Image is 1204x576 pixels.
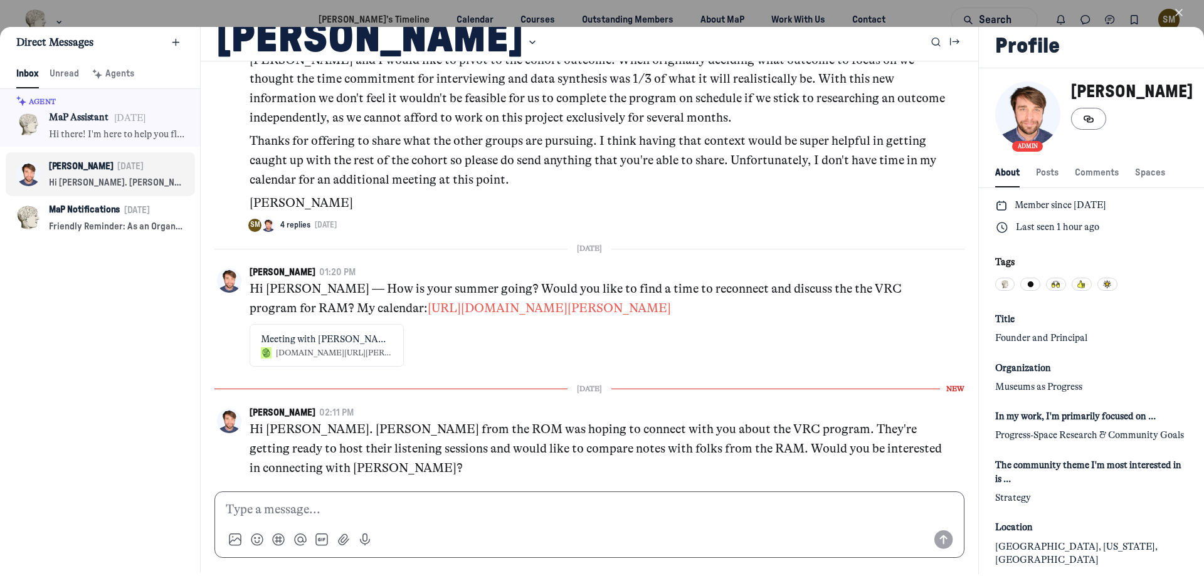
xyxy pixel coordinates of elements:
span: New [940,380,964,398]
button: Open Kyle Bowen's profile [217,409,241,433]
span: [DATE] [568,380,611,398]
span: Location [995,521,1033,535]
p: [PERSON_NAME] [49,160,114,174]
button: Add image [247,530,266,549]
button: Attach files [334,530,353,549]
div: Tags [995,256,1188,270]
p: Hi there! I'm here to help you find the answers and resources you need. How can I help? [49,128,184,142]
span: Posts [1036,166,1059,180]
button: 02:11 PM [319,406,354,420]
span: About [995,166,1020,180]
span: Progress-Space Research & Community Goals [995,429,1184,442]
p: Hi [PERSON_NAME]. [PERSON_NAME] from the ROM was hoping to connect with you about the VRC program... [49,176,184,190]
div: Agents [90,67,134,81]
button: Record voice message [356,530,374,549]
a: Meeting with [PERSON_NAME] [MaP][DOMAIN_NAME][URL][PERSON_NAME] [250,324,404,367]
button: Send message [934,530,953,549]
button: About [995,160,1020,187]
button: Link to a post, event, lesson, or space [269,530,288,549]
button: Spaces [1135,160,1165,187]
div: Unread [50,67,79,81]
div: Admin [1012,141,1043,152]
button: Collapse the railbar [949,34,962,51]
span: Museums as Progress [995,380,1082,394]
button: Copy link to profile [1071,108,1107,130]
button: Add image [226,530,245,549]
span: Agent [29,97,56,106]
p: Member since [DATE] [1015,199,1106,212]
span: Comments [1075,166,1119,180]
span: Organization [995,362,1051,375]
svg: Collapse the railbar [949,36,962,49]
p: In light of completing more of the VRC coursework and learning the actual scope of work involved ... [250,31,951,128]
span: Founder and Principal [995,332,1087,345]
p: Hi [PERSON_NAME] — How is your summer going? Would you like to find a time to reconnect and discu... [250,280,951,318]
p: [PERSON_NAME] [250,194,951,213]
a: [URL][DOMAIN_NAME][PERSON_NAME] [428,301,671,315]
p: MaP Notifications [49,203,120,217]
span: Direct Messages [16,36,93,50]
span: [DATE] [568,240,611,258]
time: [DATE] [117,162,143,171]
button: Open Kyle Bowen's profile [217,268,241,293]
time: [DATE] [114,112,146,123]
button: [PERSON_NAME] [250,406,315,420]
span: Strategy [995,491,1031,505]
h2: Profile [995,33,1060,59]
p: Thanks for offering to share what the other groups are pursuing. I think having that context woul... [250,132,951,189]
h1: [PERSON_NAME] [217,13,522,71]
span: [DATE] [315,220,337,231]
button: Inbox [16,61,39,88]
button: New message [167,34,184,50]
p: MaP Assistant [49,111,108,125]
span: In my work, I'm primarily focused on … [995,410,1156,424]
time: [DATE] [124,206,150,215]
span: Inbox [16,67,39,81]
button: MaP Notifications[DATE]Friendly Reminder: As an Organizational Member, you're eligible to receive... [6,196,196,239]
h3: [PERSON_NAME] [1071,81,1193,102]
span: The community theme I'm most interested in is … [995,459,1188,486]
button: Comments [1075,160,1119,187]
span: Spaces [1135,166,1165,180]
p: Friendly Reminder: As an Organizational Member, you're eligible to receive $50 off any MaP course... [49,220,184,234]
button: 01:20 PM [319,266,356,280]
button: 4 replies[DATE] [245,216,346,234]
button: [PERSON_NAME][DATE]Hi [PERSON_NAME]. [PERSON_NAME] from the ROM was hoping to connect with you ab... [6,152,196,196]
p: Last seen 1 hour ago [1016,221,1099,234]
button: Add GIF [312,530,331,549]
span: 4 replies [280,220,310,231]
div: SM [248,219,262,233]
button: Posts [1036,160,1059,187]
button: Unread [50,61,79,88]
button: Agents [90,61,134,88]
span: Title [995,313,1015,327]
span: [GEOGRAPHIC_DATA], [US_STATE], [GEOGRAPHIC_DATA] [995,540,1188,567]
button: [PERSON_NAME] [250,266,315,280]
button: Add mention [291,530,310,549]
p: Hi [PERSON_NAME]. [PERSON_NAME] from the ROM was hoping to connect with you about the VRC program... [250,420,951,478]
div: Meeting with [PERSON_NAME] [MaP] [261,333,392,347]
button: Search messages [928,34,944,50]
div: [DOMAIN_NAME][URL][PERSON_NAME] [276,347,393,358]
